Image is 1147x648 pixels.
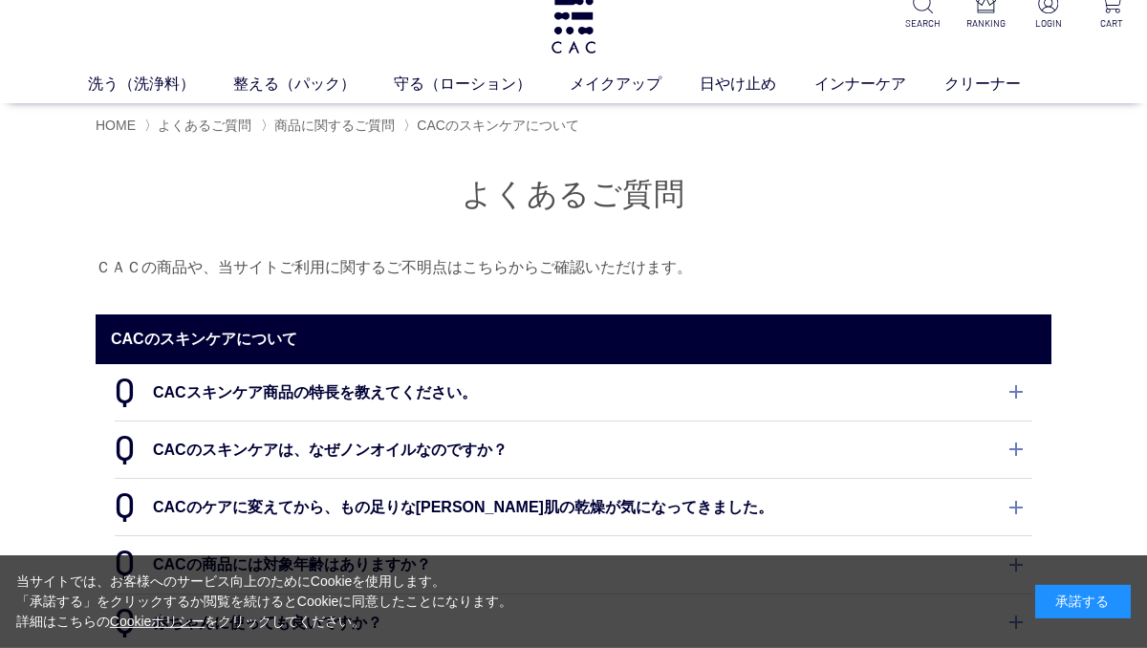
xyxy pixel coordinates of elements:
a: HOME [96,118,136,133]
div: 当サイトでは、お客様へのサービス向上のためにCookieを使用します。 「承諾する」をクリックするか閲覧を続けるとCookieに同意したことになります。 詳細はこちらの をクリックしてください。 [16,572,513,632]
a: 洗う（洗浄料） [88,73,233,96]
li: 〉 [261,117,400,135]
a: メイクアップ [570,73,700,96]
dt: CACの商品には対象年齢はありますか？ [115,536,1032,593]
dt: CACスキンケア商品の特長を教えてください。 [115,364,1032,421]
li: 〉 [144,117,256,135]
p: SEARCH [902,16,942,31]
h1: よくあるご質問 [96,174,1051,215]
a: 守る（ローション） [394,73,570,96]
div: 承諾する [1035,585,1131,618]
a: 商品に関するご質問 [274,118,395,133]
a: 日やけ止め [700,73,814,96]
li: 〉 [403,117,584,135]
dt: CACのケアに変えてから、もの足りな[PERSON_NAME]肌の乾燥が気になってきました。 [115,479,1032,535]
a: よくあるご質問 [158,118,251,133]
p: RANKING [965,16,1006,31]
h2: CACのスキンケアについて [96,314,1051,363]
p: CART [1092,16,1132,31]
dt: CACのスキンケアは、なぜノンオイルなのですか？ [115,421,1032,478]
a: 整える（パック） [233,73,394,96]
a: クリーナー [944,73,1059,96]
p: ＣＡＣの商品や、当サイトご利用に関するご不明点はこちらからご確認いただけます。 [96,253,1051,281]
p: LOGIN [1028,16,1069,31]
a: インナーケア [814,73,944,96]
span: CACのスキンケアについて [417,118,579,133]
a: Cookieポリシー [110,614,206,629]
